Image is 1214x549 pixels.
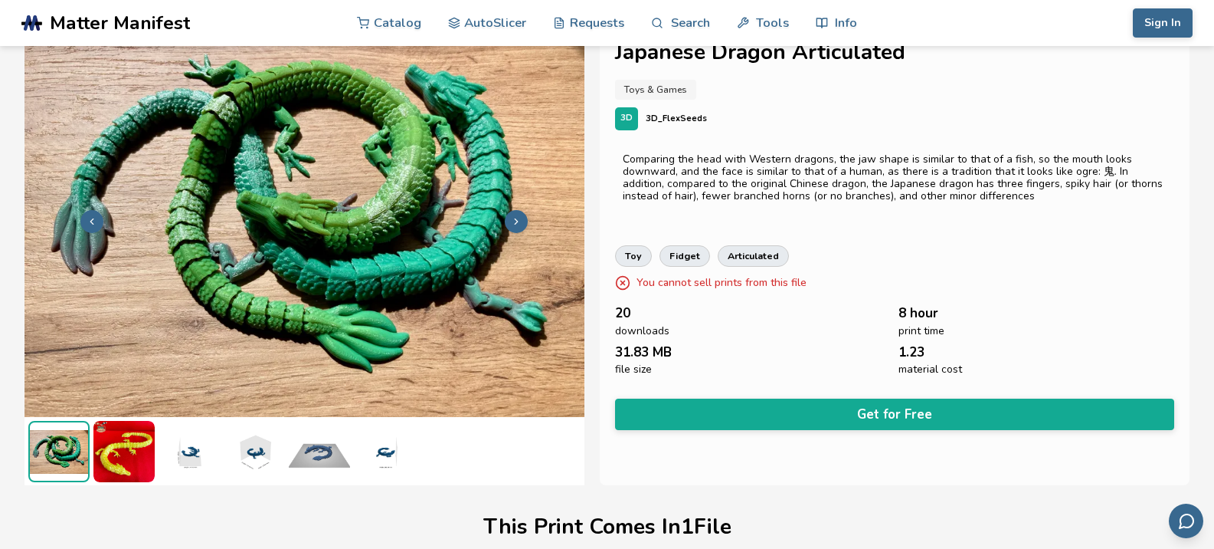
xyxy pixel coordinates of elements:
[615,325,669,337] span: downloads
[1169,504,1203,538] button: Send feedback via email
[615,80,696,100] a: Toys & Games
[615,306,630,321] span: 20
[615,399,1175,430] button: Get for Free
[615,345,672,360] span: 31.83 MB
[159,421,220,482] img: 1_3D_Dimensions
[718,245,789,267] a: articulated
[898,345,924,360] span: 1.23
[620,113,633,123] span: 3D
[636,274,807,291] p: You cannot sell prints from this file
[354,421,415,482] img: 1_3D_Dimensions
[1133,8,1193,38] button: Sign In
[898,306,938,321] span: 8 hour
[898,363,962,376] span: material cost
[659,245,710,267] a: fidget
[646,110,707,127] p: 3D_FlexSeeds
[289,421,350,482] img: 1_Print_Preview
[615,363,652,376] span: file size
[50,12,190,34] span: Matter Manifest
[615,245,652,267] a: toy
[615,41,1175,64] h1: Japanese Dragon Articulated
[483,515,731,539] h1: This Print Comes In 1 File
[623,153,1167,202] div: Comparing the head with Western dragons, the jaw shape is similar to that of a fish, so the mouth...
[898,325,944,337] span: print time
[224,421,285,482] img: 1_3D_Dimensions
